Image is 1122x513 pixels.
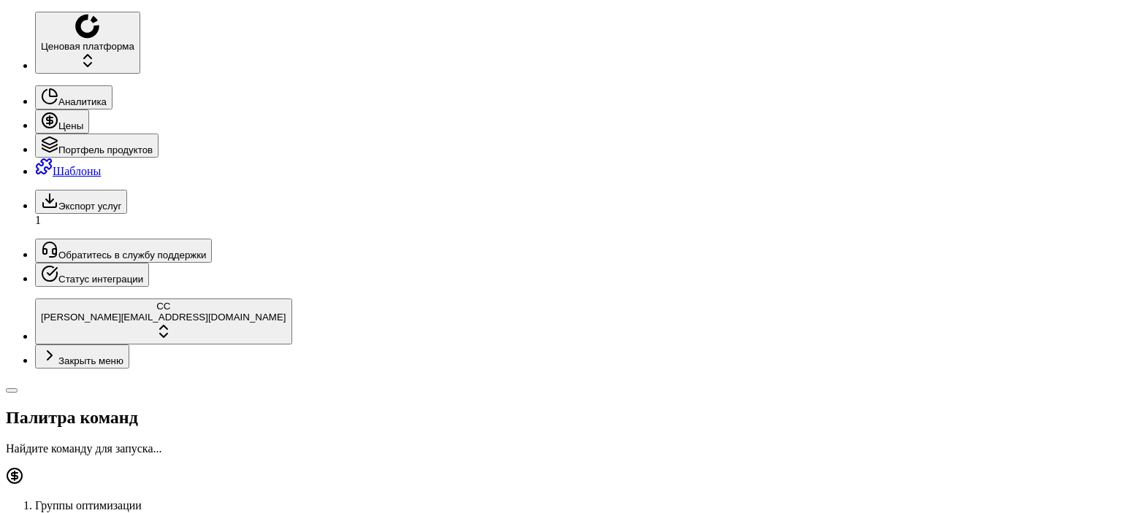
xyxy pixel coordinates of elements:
button: Аналитика [35,85,112,109]
font: [EMAIL_ADDRESS][DOMAIN_NAME] [121,312,286,323]
nav: хлебные крошки [6,499,1116,512]
font: Обратитесь в службу поддержки [58,250,206,261]
font: Найдите команду для запуска... [6,442,161,455]
button: Переключить боковую панель [6,388,18,393]
button: Ценовая платформа [35,12,140,74]
font: Статус интеграции [58,274,143,285]
font: Палитра команд [6,408,138,427]
font: Портфель продуктов [58,144,153,155]
font: Группы оптимизации [35,499,142,512]
font: Экспорт услуг [58,201,121,212]
button: Портфель продуктов [35,134,159,158]
font: СС [156,301,170,312]
button: Статус интеграции [35,263,149,287]
button: Цены [35,109,89,134]
button: Закрыть меню [35,344,129,369]
a: Шаблоны [35,165,101,177]
font: 1 [35,214,41,226]
font: Шаблоны [53,165,101,177]
button: СС[PERSON_NAME][EMAIL_ADDRESS][DOMAIN_NAME] [35,298,292,344]
font: Аналитика [58,96,107,107]
font: [PERSON_NAME] [41,312,121,323]
font: Ценовая платформа [41,41,134,52]
button: Обратитесь в службу поддержки [35,239,212,263]
button: Экспорт услуг [35,190,127,214]
font: Цены [58,120,83,131]
font: Закрыть меню [58,355,123,366]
